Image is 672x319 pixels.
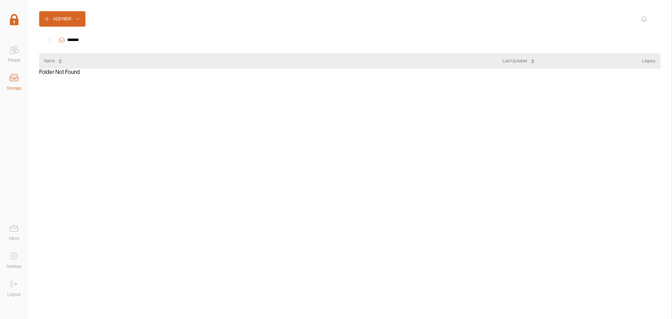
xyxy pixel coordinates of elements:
div: Last Updated [503,57,527,64]
div: Inbox [9,235,19,242]
div: Add New [53,15,71,22]
div: Name [44,57,55,64]
div: Settings [7,263,22,270]
div: Folder Not Found [39,69,660,308]
iframe: Intercom live chat [648,295,665,312]
button: Add New [39,11,85,27]
div: Legacy [642,57,656,64]
div: People [8,57,20,64]
div: Logout [7,291,21,298]
div: Storage [7,85,21,92]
